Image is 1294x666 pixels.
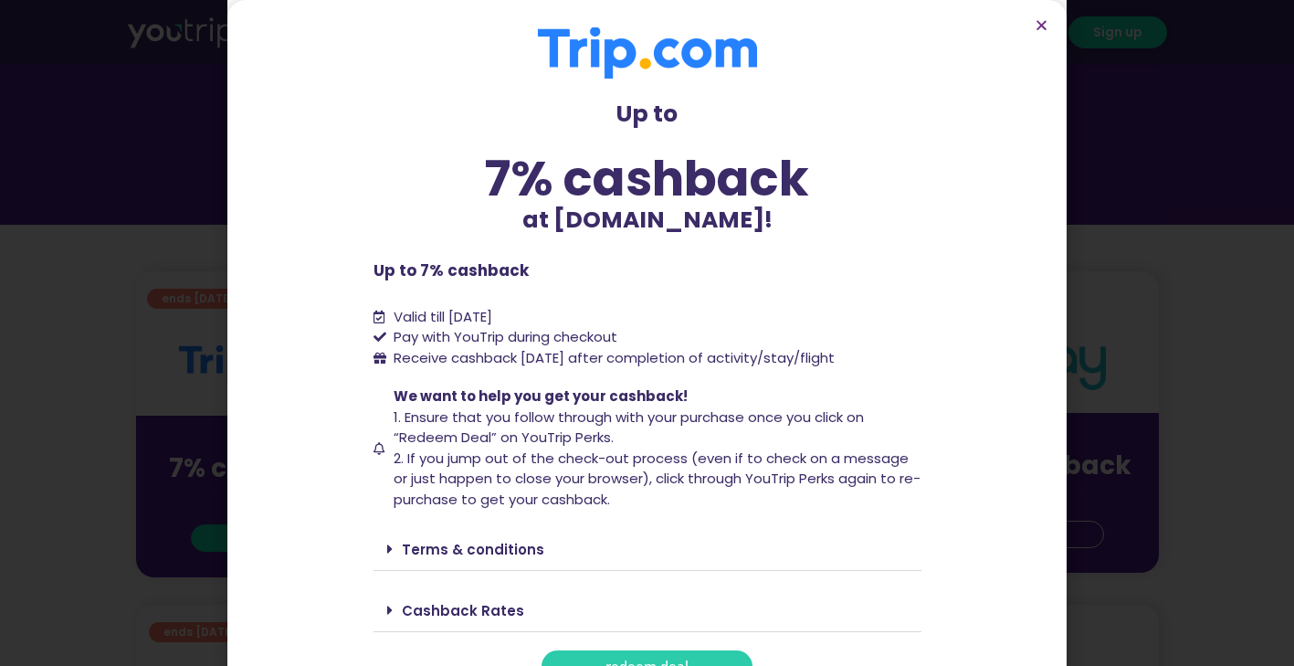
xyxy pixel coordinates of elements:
a: Terms & conditions [402,540,544,559]
div: Cashback Rates [373,589,921,632]
span: Valid till [DATE] [394,307,492,326]
span: Receive cashback [DATE] after completion of activity/stay/flight [394,348,835,367]
p: at [DOMAIN_NAME]! [373,203,921,238]
span: We want to help you get your cashback! [394,386,688,406]
div: Terms & conditions [373,528,921,571]
span: 2. If you jump out of the check-out process (even if to check on a message or just happen to clos... [394,449,921,509]
p: Up to [373,97,921,132]
a: Close [1035,18,1048,32]
div: 7% cashback [373,154,921,203]
span: Pay with YouTrip during checkout [389,327,617,348]
span: 1. Ensure that you follow through with your purchase once you click on “Redeem Deal” on YouTrip P... [394,407,864,448]
a: Cashback Rates [402,601,524,620]
b: Up to 7% cashback [373,259,529,281]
